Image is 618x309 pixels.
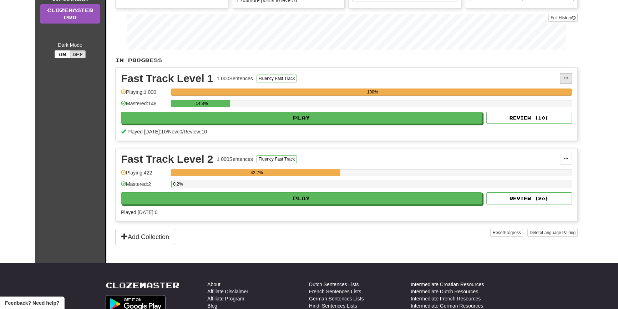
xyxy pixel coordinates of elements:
[121,88,167,100] div: Playing: 1 000
[548,14,578,22] button: Full History
[106,281,179,290] a: Clozemaster
[184,129,207,135] span: Review: 10
[182,129,184,135] span: /
[121,73,213,84] div: Fast Track Level 1
[121,169,167,181] div: Playing: 422
[121,209,157,215] span: Played [DATE]: 0
[115,229,175,245] button: Add Collection
[490,229,523,237] button: ResetProgress
[121,112,482,124] button: Play
[207,295,244,302] a: Affiliate Program
[173,100,230,107] div: 14.8%
[257,155,297,163] button: Fluency Fast Track
[217,75,253,82] div: 1 000 Sentences
[207,281,221,288] a: About
[40,41,100,49] div: Dark Mode
[55,50,70,58] button: On
[411,281,484,288] a: Intermediate Croatian Resources
[309,288,361,295] a: French Sentences Lists
[115,57,578,64] p: In Progress
[121,100,167,112] div: Mastered: 148
[309,295,364,302] a: German Sentences Lists
[40,4,100,24] a: ClozemasterPro
[168,129,182,135] span: New: 0
[309,281,359,288] a: Dutch Sentences Lists
[70,50,86,58] button: Off
[504,230,521,235] span: Progress
[121,192,482,204] button: Play
[127,129,167,135] span: Played [DATE]: 10
[411,288,478,295] a: Intermediate Dutch Resources
[167,129,168,135] span: /
[217,156,253,163] div: 1 000 Sentences
[173,169,340,176] div: 42.2%
[121,154,213,164] div: Fast Track Level 2
[486,112,572,124] button: Review (10)
[257,75,297,82] button: Fluency Fast Track
[207,288,248,295] a: Affiliate Disclaimer
[486,192,572,204] button: Review (20)
[121,181,167,192] div: Mastered: 2
[173,88,572,96] div: 100%
[411,295,481,302] a: Intermediate French Resources
[527,229,578,237] button: DeleteLanguage Pairing
[5,299,59,307] span: Open feedback widget
[542,230,576,235] span: Language Pairing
